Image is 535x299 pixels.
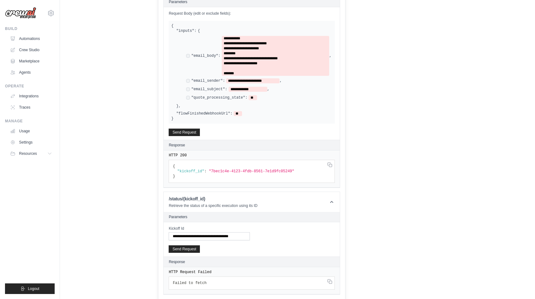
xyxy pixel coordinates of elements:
[169,129,200,136] button: Send Request
[5,7,36,19] img: Logo
[7,34,55,44] a: Automations
[176,104,178,109] span: }
[5,26,55,31] div: Build
[177,169,204,174] span: "kickoff_id"
[169,270,335,275] pre: HTTP Request Failed
[176,28,196,33] label: "inputs":
[504,269,535,299] iframe: Chat Widget
[169,226,250,231] label: Kickoff Id
[7,91,55,101] a: Integrations
[169,203,257,208] p: Retrieve the status of a specific execution using its ID
[169,143,185,148] h2: Response
[171,24,173,28] span: {
[5,119,55,124] div: Manage
[28,286,39,291] span: Logout
[7,56,55,66] a: Marketplace
[204,169,206,174] span: :
[169,259,185,264] h2: Response
[176,111,232,116] label: "flowFinishedWebhookUrl":
[209,169,295,174] span: "7bec1c4e-4123-4fdb-8561-7e1d9fc05249"
[169,11,335,16] label: Request Body (edit or exclude fields):
[191,53,220,58] label: "email_body":
[169,277,335,290] pre: Failed to fetch
[171,116,173,121] span: }
[329,53,331,58] span: ,
[169,245,200,253] button: Send Request
[19,151,37,156] span: Resources
[7,102,55,112] a: Traces
[198,28,200,33] span: {
[280,78,282,83] span: ,
[267,87,270,92] span: ,
[191,95,247,100] label: "quote_processing_state":
[169,153,335,158] pre: HTTP 200
[173,164,175,169] span: {
[169,214,335,219] h2: Parameters
[7,45,55,55] a: Crew Studio
[5,84,55,89] div: Operate
[179,104,181,109] span: ,
[504,269,535,299] div: 채팅 위젯
[7,137,55,147] a: Settings
[191,87,227,92] label: "email_subject":
[7,67,55,77] a: Agents
[7,126,55,136] a: Usage
[5,283,55,294] button: Logout
[173,174,175,179] span: }
[169,196,257,202] h1: /status/{kickoff_id}
[7,149,55,159] button: Resources
[191,78,225,83] label: "email_sender":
